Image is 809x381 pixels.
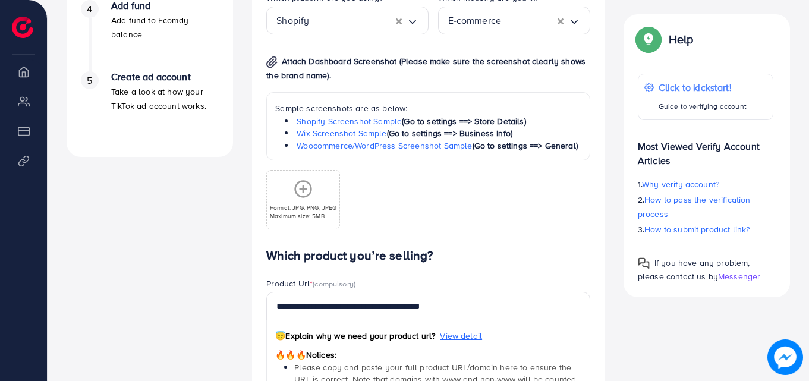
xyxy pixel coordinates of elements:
span: (Go to settings ==> Store Details) [402,115,525,127]
input: Search for option [309,11,395,30]
a: Woocommerce/WordPress Screenshot Sample [297,140,472,152]
p: Sample screenshots are as below: [275,101,581,115]
input: Search for option [501,11,558,30]
p: 3. [638,222,773,237]
button: Clear Selected [396,14,402,27]
button: Clear Selected [558,14,564,27]
span: 5 [87,74,92,87]
span: Messenger [718,270,760,282]
p: Take a look at how your TikTok ad account works. [111,84,219,113]
img: Popup guide [638,257,650,269]
img: img [266,56,278,68]
p: Maximum size: 5MB [270,212,337,220]
span: 🔥🔥🔥 [275,349,306,361]
p: Click to kickstart! [659,80,747,95]
span: How to submit product link? [644,223,750,235]
h4: Which product you’re selling? [266,248,590,263]
p: 2. [638,193,773,221]
span: (Go to settings ==> Business Info) [387,127,512,139]
span: E-commerce [448,11,502,30]
span: Notices: [275,349,336,361]
li: Create ad account [67,71,233,143]
span: Why verify account? [642,178,719,190]
p: Format: JPG, PNG, JPEG [270,203,337,212]
a: Shopify Screenshot Sample [297,115,402,127]
span: 4 [87,2,92,16]
span: (Go to settings ==> General) [473,140,578,152]
h4: Create ad account [111,71,219,83]
a: Wix Screenshot Sample [297,127,386,139]
span: Explain why we need your product url? [275,330,435,342]
img: Popup guide [638,29,659,50]
img: image [769,341,801,373]
p: Help [669,32,694,46]
span: 😇 [275,330,285,342]
span: (compulsory) [313,278,355,289]
span: If you have any problem, please contact us by [638,257,750,282]
label: Product Url [266,278,355,289]
span: How to pass the verification process [638,194,751,220]
span: Shopify [276,11,309,30]
p: 1. [638,177,773,191]
div: Search for option [438,7,590,34]
div: Search for option [266,7,428,34]
img: logo [12,17,33,38]
span: Attach Dashboard Screenshot (Please make sure the screenshot clearly shows the brand name). [266,55,585,81]
p: Add fund to Ecomdy balance [111,13,219,42]
span: View detail [440,330,482,342]
p: Guide to verifying account [659,99,747,114]
p: Most Viewed Verify Account Articles [638,130,773,168]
